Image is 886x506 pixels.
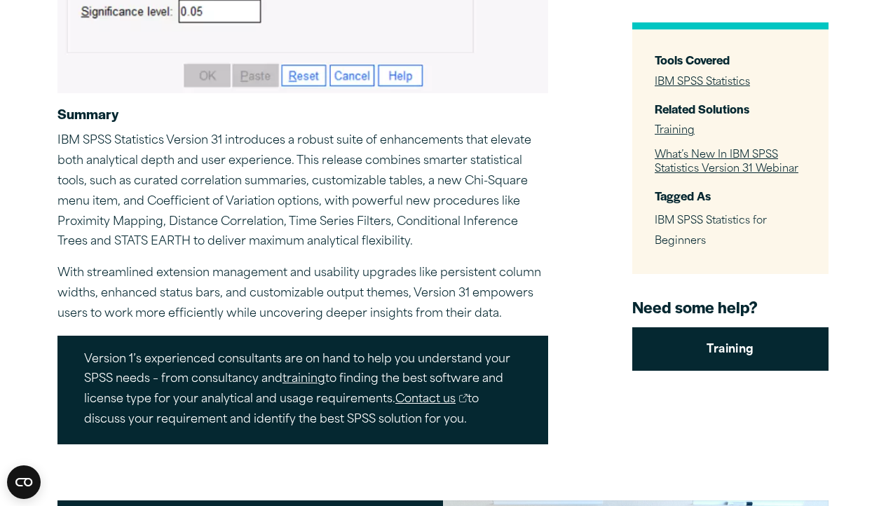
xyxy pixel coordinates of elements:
strong: Summary [57,104,118,123]
a: Training [655,125,695,136]
button: Open CMP widget [7,465,41,499]
span: IBM SPSS Statistics for Beginners [655,216,767,247]
h3: Tagged As [655,188,806,204]
a: Training [632,327,829,371]
h4: Need some help? [632,296,829,317]
h3: Related Solutions [655,100,806,116]
a: What’s New In IBM SPSS Statistics Version 31 Webinar [655,149,798,174]
p: IBM SPSS Statistics Version 31 introduces a robust suite of enhancements that elevate both analyt... [57,131,548,252]
a: Contact us [395,390,468,410]
a: training [282,374,325,385]
p: Version 1’s experienced consultants are on hand to help you understand your SPSS needs – from con... [57,336,548,444]
h3: Tools Covered [655,52,806,68]
p: With streamlined extension management and usability upgrades like persistent column widths, enhan... [57,264,548,324]
a: IBM SPSS Statistics [655,76,750,87]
